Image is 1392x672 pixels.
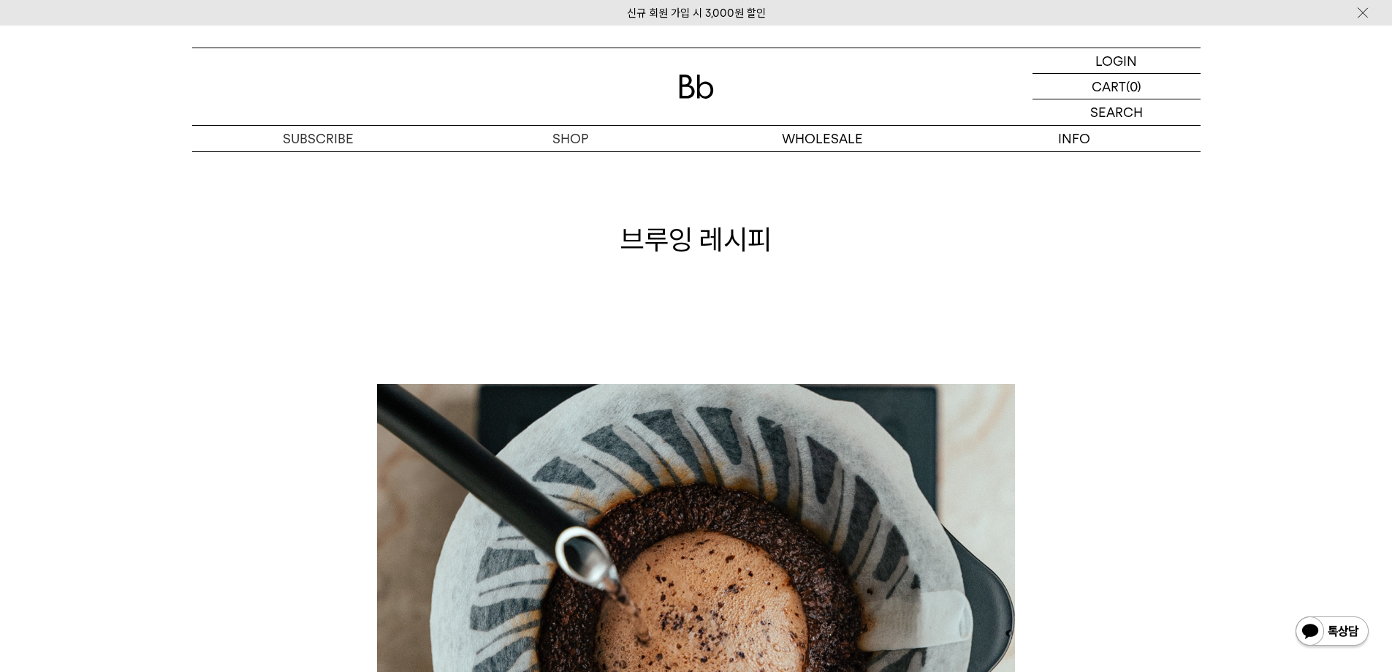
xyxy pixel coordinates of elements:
a: SHOP [444,126,696,151]
a: SUBSCRIBE [192,126,444,151]
a: LOGIN [1032,48,1201,74]
a: CART (0) [1032,74,1201,99]
p: WHOLESALE [696,126,948,151]
p: CART [1092,74,1126,99]
h1: 브루잉 레시피 [192,220,1201,259]
a: 신규 회원 가입 시 3,000원 할인 [627,7,766,20]
p: INFO [948,126,1201,151]
p: LOGIN [1095,48,1137,73]
img: 로고 [679,75,714,99]
p: SEARCH [1090,99,1143,125]
img: 카카오톡 채널 1:1 채팅 버튼 [1294,615,1370,650]
p: (0) [1126,74,1141,99]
